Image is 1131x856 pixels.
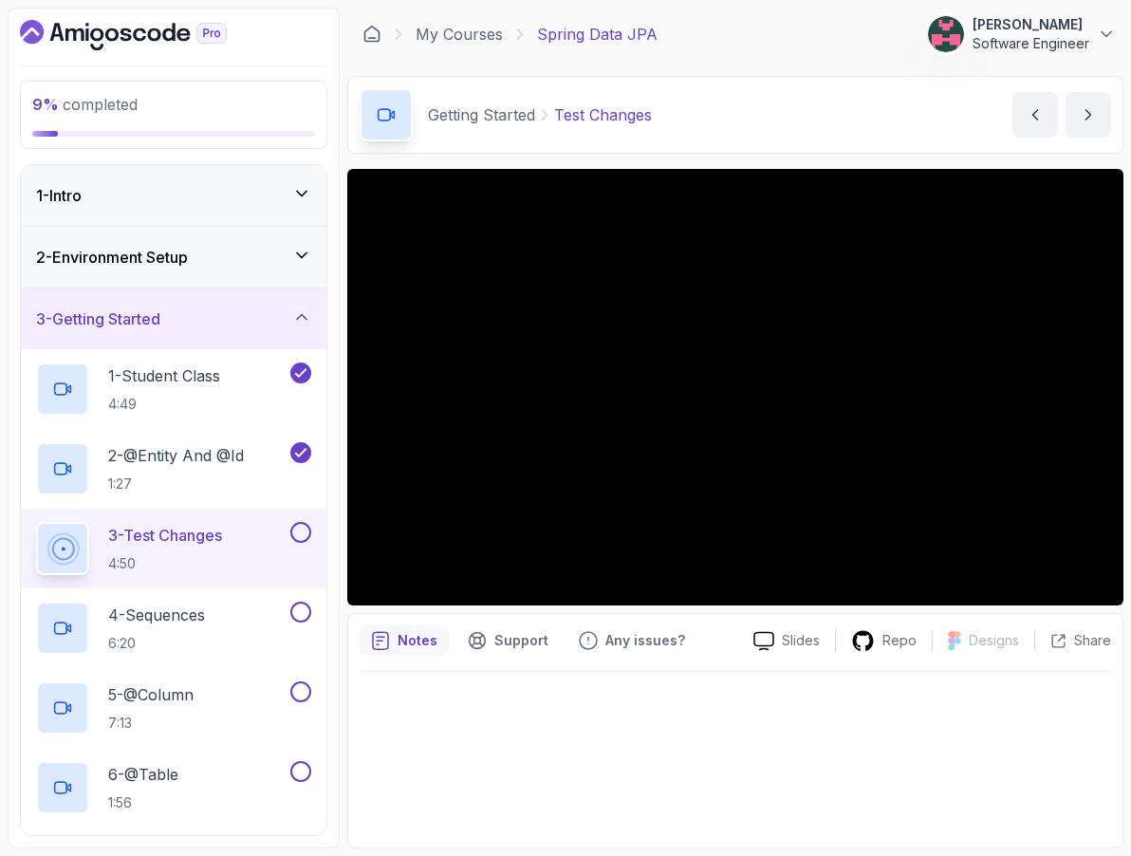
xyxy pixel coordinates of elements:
h3: 2 - Environment Setup [36,246,188,269]
button: 3-Getting Started [21,288,326,349]
h3: 3 - Getting Started [36,307,160,330]
button: 2-Environment Setup [21,227,326,288]
p: Repo [882,631,917,650]
button: 5-@Column7:13 [36,681,311,735]
p: [PERSON_NAME] [973,15,1089,34]
button: Feedback button [567,625,696,656]
a: Repo [836,629,932,653]
p: Slides [782,631,820,650]
p: Notes [398,631,437,650]
a: Dashboard [362,25,381,44]
p: Spring Data JPA [537,23,658,46]
p: 4:50 [108,554,222,573]
p: 7:13 [108,714,194,733]
p: Support [494,631,548,650]
p: 1 - Student Class [108,364,220,387]
p: 1:56 [108,793,178,812]
p: 5 - @Column [108,683,194,706]
button: 3-Test Changes4:50 [36,522,311,575]
button: 1-Student Class4:49 [36,363,311,416]
button: notes button [360,625,449,656]
button: Support button [456,625,560,656]
button: 2-@Entity And @Id1:27 [36,442,311,495]
button: Share [1034,631,1111,650]
button: 4-Sequences6:20 [36,602,311,655]
button: 1-Intro [21,165,326,226]
a: Dashboard [20,20,270,50]
p: 2 - @Entity And @Id [108,444,244,467]
button: 6-@Table1:56 [36,761,311,814]
button: next content [1066,92,1111,138]
button: previous content [1012,92,1058,138]
p: 3 - Test Changes [108,524,222,547]
p: Test Changes [554,103,652,126]
a: My Courses [416,23,503,46]
p: 6 - @Table [108,763,178,786]
span: 9 % [32,95,59,114]
span: completed [32,95,138,114]
a: Slides [738,631,835,651]
p: Getting Started [428,103,535,126]
p: 6:20 [108,634,205,653]
p: Software Engineer [973,34,1089,53]
p: Designs [969,631,1019,650]
p: 4 - Sequences [108,604,205,626]
iframe: To enrich screen reader interactions, please activate Accessibility in Grammarly extension settings [347,169,1123,605]
p: 1:27 [108,475,244,493]
p: Any issues? [605,631,685,650]
p: 4:49 [108,395,220,414]
button: user profile image[PERSON_NAME]Software Engineer [927,15,1116,53]
h3: 1 - Intro [36,184,82,207]
p: Share [1074,631,1111,650]
img: user profile image [928,16,964,52]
